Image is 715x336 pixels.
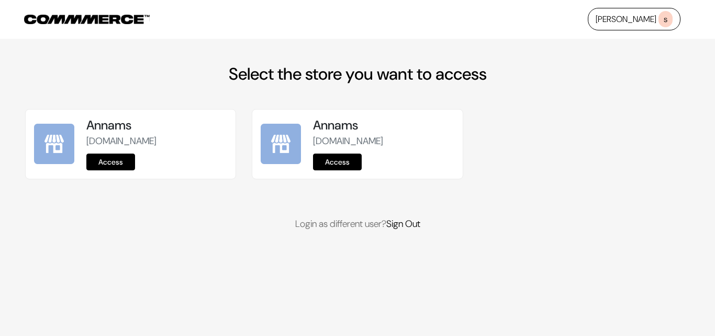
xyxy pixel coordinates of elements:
[86,154,135,170] a: Access
[386,218,420,230] a: Sign Out
[25,217,690,231] p: Login as different user?
[313,154,362,170] a: Access
[25,64,690,84] h2: Select the store you want to access
[313,118,454,133] h5: Annams
[86,134,227,148] p: [DOMAIN_NAME]
[313,134,454,148] p: [DOMAIN_NAME]
[24,15,150,24] img: COMMMERCE
[261,124,301,164] img: Annams
[588,8,680,30] a: [PERSON_NAME]s
[86,118,227,133] h5: Annams
[658,11,673,27] span: s
[34,124,74,164] img: Annams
